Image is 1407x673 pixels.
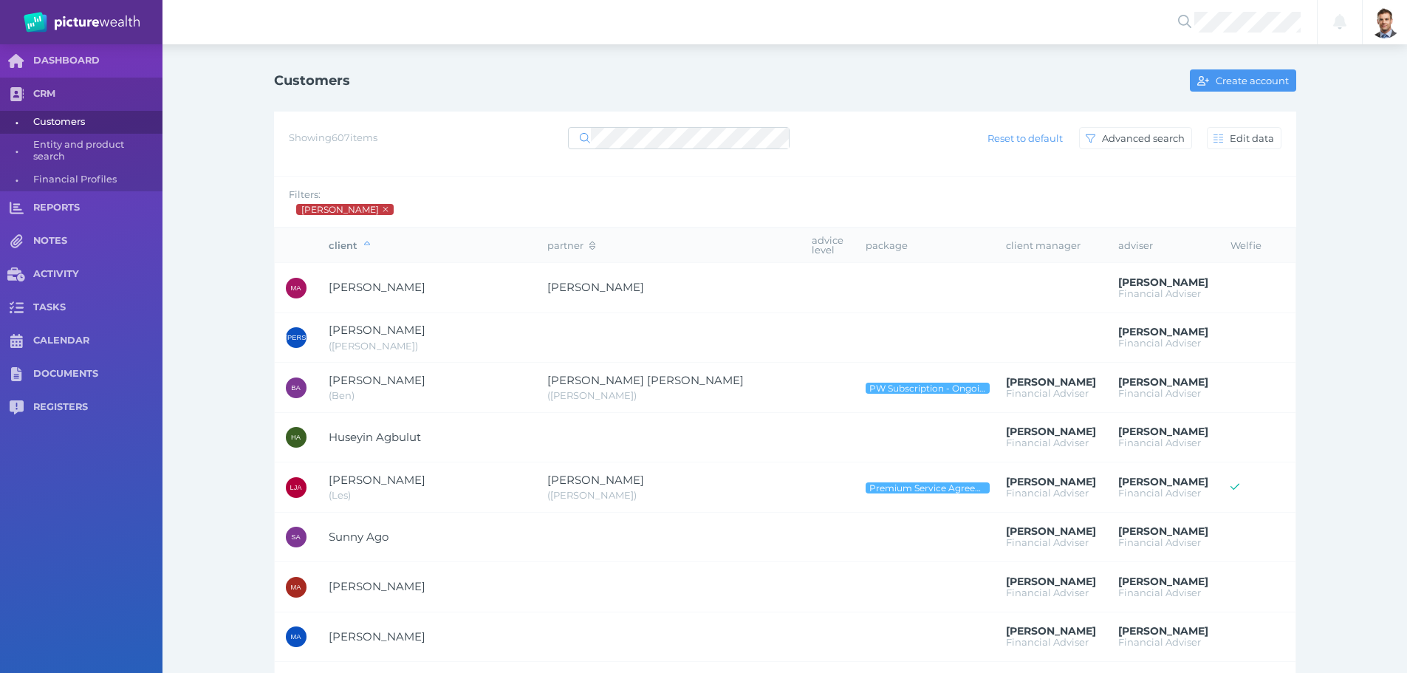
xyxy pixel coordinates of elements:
[329,389,355,401] span: Ben
[1227,132,1281,144] span: Edit data
[33,301,162,314] span: TASKS
[329,629,425,643] span: Mohammad Ahmmadzai
[1118,276,1208,289] span: Brad Bond
[1118,375,1208,389] span: Brad Bond
[1006,536,1089,548] span: Financial Adviser
[1118,425,1208,438] span: Brad Bond
[547,239,595,251] span: partner
[274,72,350,89] h1: Customers
[547,473,644,487] span: Suzanne Agh
[286,334,343,341] span: [PERSON_NAME]
[980,127,1069,149] button: Reset to default
[1118,287,1201,299] span: Financial Adviser
[289,131,377,143] span: Showing 607 items
[329,373,425,387] span: Ben Addison
[1118,487,1201,499] span: Financial Adviser
[329,280,425,294] span: Mike Abbott
[1107,228,1219,263] th: adviser
[869,383,987,394] span: PW Subscription - Ongoing
[329,579,425,593] span: Mohammad Ahmadzai
[329,489,351,501] span: Les
[1219,228,1273,263] th: Welfie
[291,584,301,591] span: MA
[1006,375,1096,389] span: Brad Bond
[1118,387,1201,399] span: Financial Adviser
[291,284,301,292] span: MA
[995,228,1107,263] th: client manager
[1006,475,1096,488] span: Brad Bond
[1118,536,1201,548] span: Financial Adviser
[1230,480,1239,493] span: Welfie access active
[1006,387,1089,399] span: Financial Adviser
[1118,587,1201,598] span: Financial Adviser
[1006,624,1096,638] span: Brad Bond
[286,527,307,547] div: Sunny Ago
[1006,587,1089,598] span: Financial Adviser
[1006,487,1089,499] span: Financial Adviser
[1006,425,1096,438] span: Brad Bond
[286,427,307,448] div: Huseyin Agbulut
[286,378,307,398] div: Ben Addison
[1118,525,1208,538] span: Brad Bond
[286,577,307,598] div: Mohammad Ahmadzai
[547,373,744,387] span: Jillian Rachel Addison
[1006,636,1089,648] span: Financial Adviser
[1079,127,1192,149] button: Advanced search
[1006,525,1096,538] span: Brad Bond
[291,633,301,640] span: MA
[33,335,162,347] span: CALENDAR
[33,134,157,168] span: Entity and product search
[286,327,307,348] div: Jennifer Adams
[1118,325,1208,338] span: Brad Bond
[1099,132,1191,144] span: Advanced search
[329,323,425,337] span: Jennifer Adams
[33,111,157,134] span: Customers
[329,530,388,544] span: Sunny Ago
[33,235,162,247] span: NOTES
[33,202,162,214] span: REPORTS
[33,88,162,100] span: CRM
[1006,575,1096,588] span: Brad Bond
[1118,437,1201,448] span: Financial Adviser
[329,340,418,352] span: Jen
[329,430,421,444] span: Huseyin Agbulut
[1213,75,1295,86] span: Create account
[329,473,425,487] span: Leslie Joseph Agh
[291,384,300,392] span: BA
[1118,475,1208,488] span: Brad Bond
[981,132,1069,144] span: Reset to default
[1118,636,1201,648] span: Financial Adviser
[290,484,301,491] span: LJA
[855,228,995,263] th: package
[1369,6,1401,38] img: Brad Bond
[33,168,157,191] span: Financial Profiles
[24,12,140,33] img: PW
[286,278,307,298] div: Mike Abbott
[33,368,162,380] span: DOCUMENTS
[801,228,855,263] th: advice level
[301,204,380,215] span: Brad Bond
[1118,624,1208,638] span: Brad Bond
[547,389,637,401] span: Jill
[1118,337,1201,349] span: Financial Adviser
[1118,575,1208,588] span: Brad Bond
[286,477,307,498] div: Leslie Joseph Agh
[291,434,301,441] span: HA
[291,533,300,541] span: SA
[329,239,370,251] span: client
[286,626,307,647] div: Mohammad Ahmmadzai
[289,188,321,200] span: Filters:
[33,55,162,67] span: DASHBOARD
[869,482,987,493] span: Premium Service Agreement - Ongoing
[1207,127,1281,149] button: Edit data
[547,489,637,501] span: Sue
[33,401,162,414] span: REGISTERS
[1006,437,1089,448] span: Financial Adviser
[33,268,162,281] span: ACTIVITY
[547,280,644,294] span: Jennifer Abbott
[1190,69,1295,92] button: Create account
